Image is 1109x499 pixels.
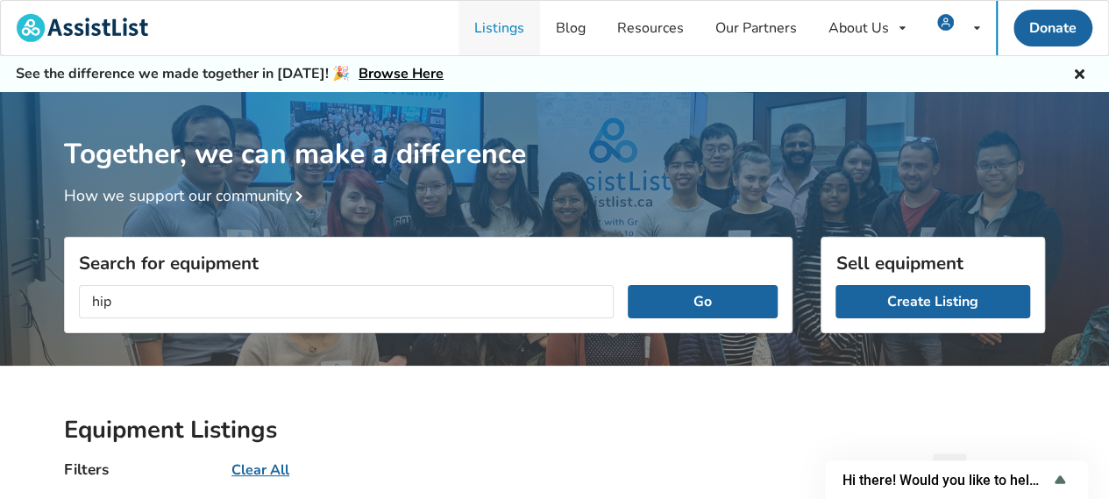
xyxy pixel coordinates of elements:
[937,14,954,31] img: user icon
[16,65,444,83] h5: See the difference we made together in [DATE]! 🎉
[601,1,700,55] a: Resources
[835,285,1030,318] a: Create Listing
[628,285,778,318] button: Go
[1013,10,1092,46] a: Donate
[835,252,1030,274] h3: Sell equipment
[64,460,109,480] h4: Filters
[17,14,148,42] img: assistlist-logo
[828,21,889,35] div: About Us
[64,92,1045,172] h1: Together, we can make a difference
[79,252,778,274] h3: Search for equipment
[231,460,289,480] u: Clear All
[64,185,309,206] a: How we support our community
[540,1,601,55] a: Blog
[79,285,614,318] input: I am looking for...
[359,64,444,83] a: Browse Here
[700,1,813,55] a: Our Partners
[64,415,1045,446] h2: Equipment Listings
[842,469,1070,490] button: Show survey - Hi there! Would you like to help us improve AssistList?
[842,472,1049,488] span: Hi there! Would you like to help us improve AssistList?
[459,1,540,55] a: Listings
